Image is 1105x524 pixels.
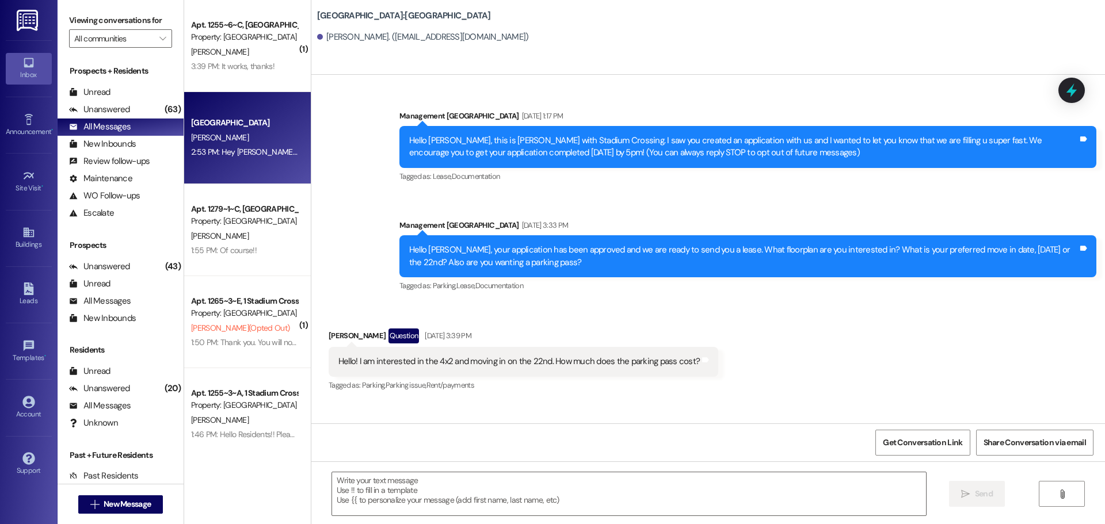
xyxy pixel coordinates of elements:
[41,182,43,190] span: •
[191,415,249,425] span: [PERSON_NAME]
[78,495,163,514] button: New Message
[452,171,500,181] span: Documentation
[69,400,131,412] div: All Messages
[386,380,426,390] span: Parking issue ,
[104,498,151,510] span: New Message
[191,117,298,129] div: [GEOGRAPHIC_DATA]
[191,245,257,255] div: 1:55 PM: Of course!!
[162,101,184,118] div: (63)
[6,279,52,310] a: Leads
[58,449,184,461] div: Past + Future Residents
[69,295,131,307] div: All Messages
[6,449,52,480] a: Support
[69,155,150,167] div: Review follow-ups
[44,352,46,360] span: •
[329,377,718,393] div: Tagged as:
[162,380,184,397] div: (20)
[875,430,970,456] button: Get Conversation Link
[69,207,114,219] div: Escalate
[399,277,1096,294] div: Tagged as:
[976,430,1093,456] button: Share Conversation via email
[409,135,1078,159] div: Hello [PERSON_NAME], this is [PERSON_NAME] with Stadium Crossing. I saw you created an applicatio...
[399,110,1096,126] div: Management [GEOGRAPHIC_DATA]
[475,281,524,290] span: Documentation
[69,173,132,185] div: Maintenance
[338,355,700,368] div: Hello! I am interested in the 4x2 and moving in on the 22nd. How much does the parking pass cost?
[6,336,52,367] a: Templates •
[191,61,275,71] div: 3:39 PM: It works, thanks!
[191,203,298,215] div: Apt. 1279~1~C, [GEOGRAPHIC_DATA]
[329,328,718,347] div: [PERSON_NAME]
[69,138,136,150] div: New Inbounds
[191,147,691,157] div: 2:53 PM: Hey [PERSON_NAME] could you please move your car to your assigned parking stall so the p...
[433,171,452,181] span: Lease ,
[191,387,298,399] div: Apt. 1255~3~A, 1 Stadium Crossing Guarantors
[456,281,475,290] span: Lease ,
[191,429,779,439] div: 1:46 PM: Hello Residents!! Please be aware to park in your assigned spots in the parking garage. ...
[975,488,993,500] span: Send
[191,31,298,43] div: Property: [GEOGRAPHIC_DATA]
[191,307,298,319] div: Property: [GEOGRAPHIC_DATA]
[69,12,172,29] label: Viewing conversations for
[51,126,53,134] span: •
[191,215,298,227] div: Property: [GEOGRAPHIC_DATA]
[6,166,52,197] a: Site Visit •
[6,223,52,254] a: Buildings
[399,219,1096,235] div: Management [GEOGRAPHIC_DATA]
[69,86,110,98] div: Unread
[399,168,1096,185] div: Tagged as:
[191,47,249,57] span: [PERSON_NAME]
[949,481,1005,507] button: Send
[58,65,184,77] div: Prospects + Residents
[74,29,154,48] input: All communities
[883,437,962,449] span: Get Conversation Link
[191,399,298,411] div: Property: [GEOGRAPHIC_DATA]
[58,239,184,251] div: Prospects
[162,258,184,276] div: (43)
[191,323,289,333] span: [PERSON_NAME] (Opted Out)
[191,295,298,307] div: Apt. 1265~3~E, 1 Stadium Crossing Guarantors
[90,500,99,509] i: 
[433,281,456,290] span: Parking ,
[69,365,110,377] div: Unread
[191,337,735,347] div: 1:50 PM: Thank you. You will no longer receive texts from this thread. Please reply with 'UNSTOP'...
[362,380,386,390] span: Parking ,
[69,278,110,290] div: Unread
[69,383,130,395] div: Unanswered
[69,312,136,324] div: New Inbounds
[17,10,40,31] img: ResiDesk Logo
[6,392,52,423] a: Account
[69,261,130,273] div: Unanswered
[422,330,471,342] div: [DATE] 3:39 PM
[409,244,1078,269] div: Hello [PERSON_NAME], your application has been approved and we are ready to send you a lease. Wha...
[159,34,166,43] i: 
[426,380,475,390] span: Rent/payments
[69,121,131,133] div: All Messages
[317,31,529,43] div: [PERSON_NAME]. ([EMAIL_ADDRESS][DOMAIN_NAME])
[69,190,140,202] div: WO Follow-ups
[519,219,569,231] div: [DATE] 3:33 PM
[1058,489,1066,499] i: 
[6,53,52,84] a: Inbox
[961,489,970,499] i: 
[69,470,139,482] div: Past Residents
[69,417,118,429] div: Unknown
[191,132,249,143] span: [PERSON_NAME]
[519,110,563,122] div: [DATE] 1:17 PM
[69,104,130,116] div: Unanswered
[191,231,249,241] span: [PERSON_NAME]
[388,328,419,343] div: Question
[58,344,184,356] div: Residents
[191,19,298,31] div: Apt. 1255~6~C, [GEOGRAPHIC_DATA]
[317,10,491,22] b: [GEOGRAPHIC_DATA]: [GEOGRAPHIC_DATA]
[984,437,1086,449] span: Share Conversation via email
